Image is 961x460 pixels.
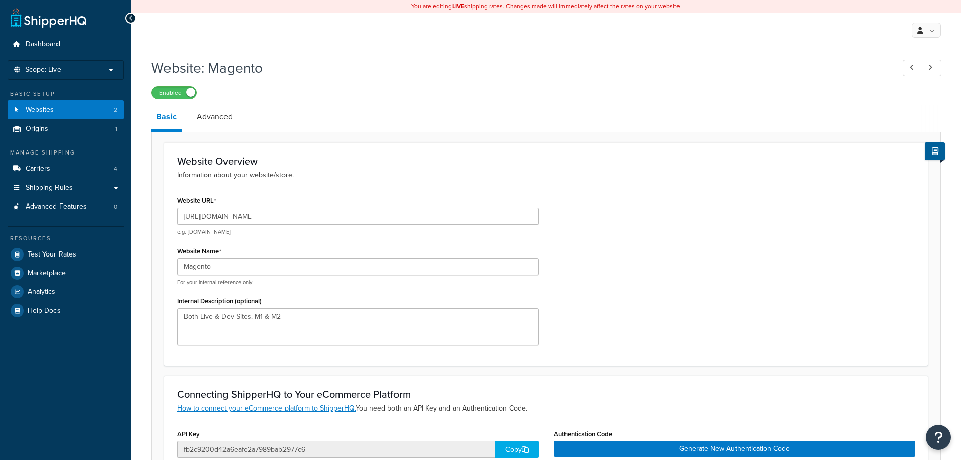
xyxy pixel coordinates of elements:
[8,160,124,178] li: Carriers
[8,197,124,216] li: Advanced Features
[177,389,915,400] h3: Connecting ShipperHQ to Your eCommerce Platform
[8,301,124,320] a: Help Docs
[8,120,124,138] a: Origins1
[192,105,238,129] a: Advanced
[8,283,124,301] a: Analytics
[554,441,916,457] button: Generate New Authentication Code
[8,148,124,157] div: Manage Shipping
[8,160,124,178] a: Carriers4
[8,264,124,282] a: Marketplace
[177,430,200,438] label: API Key
[177,228,539,236] p: e.g. [DOMAIN_NAME]
[28,306,61,315] span: Help Docs
[177,156,915,167] h3: Website Overview
[115,125,117,133] span: 1
[177,197,216,205] label: Website URL
[8,120,124,138] li: Origins
[8,90,124,98] div: Basic Setup
[554,430,612,438] label: Authentication Code
[8,197,124,216] a: Advanced Features0
[28,269,66,278] span: Marketplace
[8,35,124,54] a: Dashboard
[8,100,124,119] a: Websites2
[8,100,124,119] li: Websites
[26,184,73,192] span: Shipping Rules
[495,441,539,458] div: Copy
[922,60,941,76] a: Next Record
[8,245,124,264] a: Test Your Rates
[28,288,55,296] span: Analytics
[26,202,87,211] span: Advanced Features
[151,58,884,78] h1: Website: Magento
[177,279,539,286] p: For your internal reference only
[8,234,124,243] div: Resources
[8,179,124,197] a: Shipping Rules
[452,2,464,11] b: LIVE
[926,425,951,450] button: Open Resource Center
[114,165,117,173] span: 4
[26,165,50,173] span: Carriers
[152,87,196,99] label: Enabled
[177,247,221,255] label: Website Name
[177,403,915,414] p: You need both an API Key and an Authentication Code.
[28,250,76,259] span: Test Your Rates
[114,106,117,114] span: 2
[114,202,117,211] span: 0
[25,66,61,74] span: Scope: Live
[177,308,539,345] textarea: Both Live & Dev Sites. M1 & M2
[26,106,54,114] span: Websites
[177,403,356,414] a: How to connect your eCommerce platform to ShipperHQ.
[925,142,945,160] button: Show Help Docs
[26,125,48,133] span: Origins
[26,40,60,49] span: Dashboard
[177,170,915,181] p: Information about your website/store.
[903,60,923,76] a: Previous Record
[151,105,182,132] a: Basic
[177,297,262,305] label: Internal Description (optional)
